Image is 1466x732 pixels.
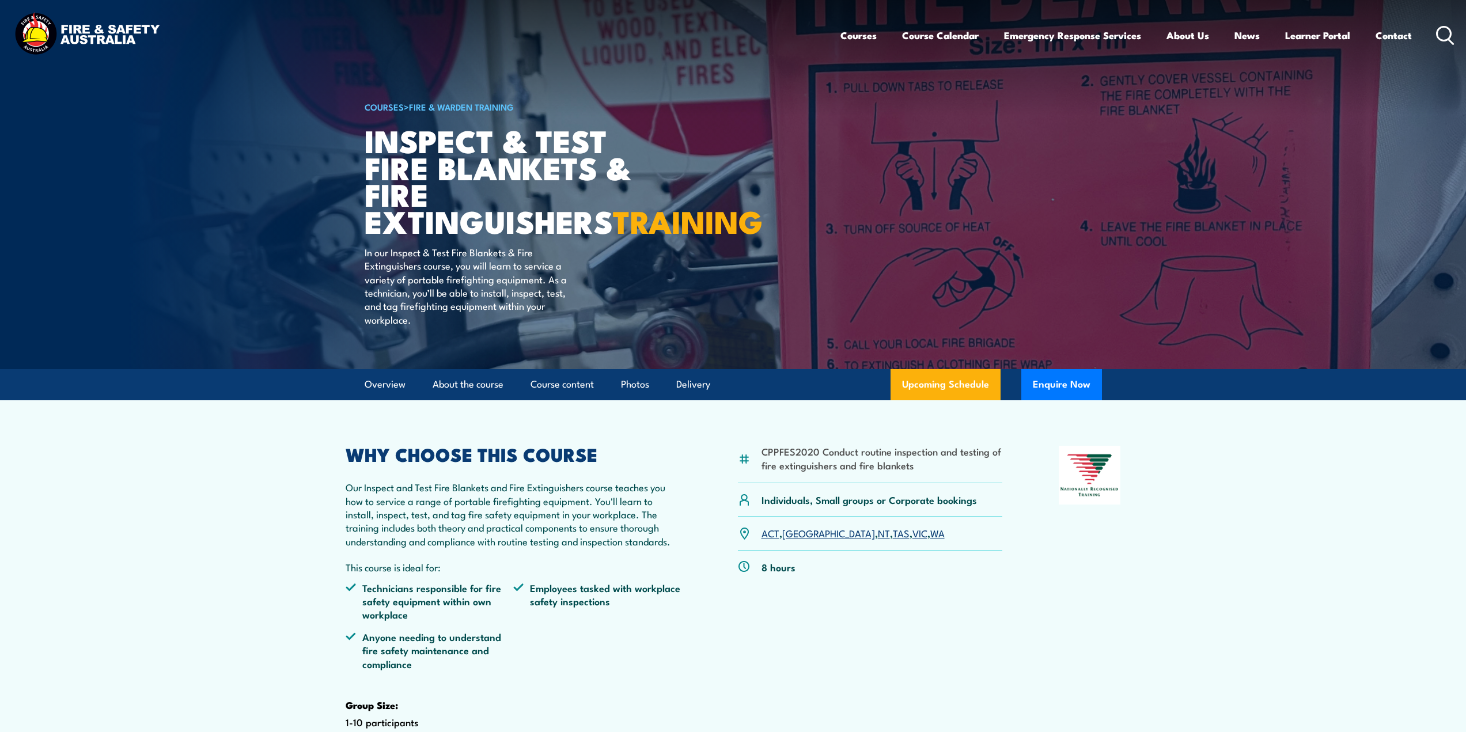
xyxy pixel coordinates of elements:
h6: > [365,100,649,113]
a: Course Calendar [902,20,979,51]
p: 8 hours [762,560,795,574]
li: Employees tasked with workplace safety inspections [513,581,681,621]
a: Learner Portal [1285,20,1350,51]
a: NT [878,526,890,540]
a: Courses [840,20,877,51]
p: Our Inspect and Test Fire Blankets and Fire Extinguishers course teaches you how to service a ran... [346,480,682,548]
li: Anyone needing to understand fire safety maintenance and compliance [346,630,514,670]
p: In our Inspect & Test Fire Blankets & Fire Extinguishers course, you will learn to service a vari... [365,245,575,326]
li: CPPFES2020 Conduct routine inspection and testing of fire extinguishers and fire blankets [762,445,1003,472]
a: Delivery [676,369,710,400]
button: Enquire Now [1021,369,1102,400]
strong: Group Size: [346,697,398,712]
a: VIC [912,526,927,540]
a: ACT [762,526,779,540]
a: Overview [365,369,406,400]
a: [GEOGRAPHIC_DATA] [782,526,875,540]
a: TAS [893,526,910,540]
img: Nationally Recognised Training logo. [1059,446,1121,505]
h1: Inspect & Test Fire Blankets & Fire Extinguishers [365,127,649,234]
p: This course is ideal for: [346,560,682,574]
li: Technicians responsible for fire safety equipment within own workplace [346,581,514,621]
a: Emergency Response Services [1004,20,1141,51]
a: About Us [1166,20,1209,51]
a: Course content [531,369,594,400]
a: News [1234,20,1260,51]
a: About the course [433,369,503,400]
a: Upcoming Schedule [891,369,1001,400]
p: Individuals, Small groups or Corporate bookings [762,493,977,506]
p: , , , , , [762,526,945,540]
a: WA [930,526,945,540]
a: Photos [621,369,649,400]
a: Contact [1376,20,1412,51]
a: COURSES [365,100,404,113]
h2: WHY CHOOSE THIS COURSE [346,446,682,462]
strong: TRAINING [613,196,763,244]
a: Fire & Warden Training [409,100,514,113]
